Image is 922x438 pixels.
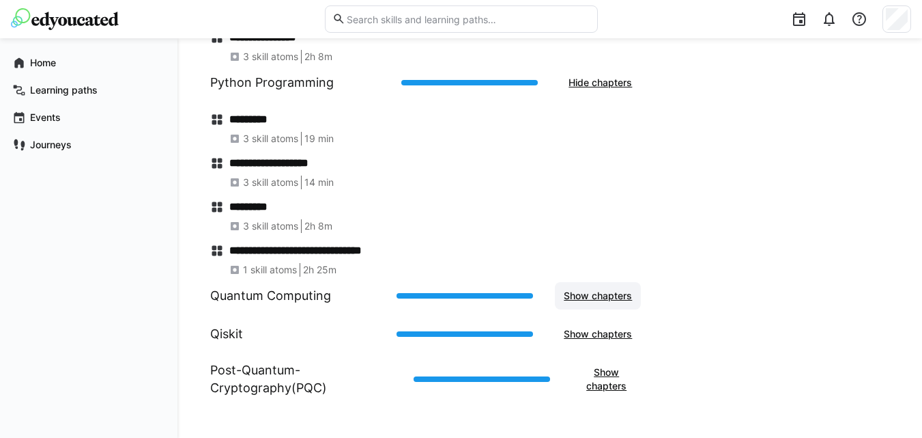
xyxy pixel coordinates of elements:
[304,132,334,146] span: 19 min
[560,69,641,96] button: Hide chapters
[555,320,641,348] button: Show chapters
[572,359,641,400] button: Show chapters
[303,263,336,277] span: 2h 25m
[566,76,634,90] span: Hide chapters
[562,327,634,341] span: Show chapters
[210,74,334,92] h1: Python Programming
[243,219,298,233] span: 3 skill atoms
[210,287,331,305] h1: Quantum Computing
[562,289,634,303] span: Show chapters
[579,366,634,393] span: Show chapters
[243,50,298,64] span: 3 skill atoms
[304,219,332,233] span: 2h 8m
[210,361,403,397] h1: Post-Quantum-Cryptography(PQC)
[243,263,297,277] span: 1 skill atoms
[210,325,243,343] h1: Qiskit
[243,176,298,189] span: 3 skill atoms
[345,13,590,25] input: Search skills and learning paths…
[555,282,641,310] button: Show chapters
[304,50,332,64] span: 2h 8m
[304,176,334,189] span: 14 min
[243,132,298,146] span: 3 skill atoms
